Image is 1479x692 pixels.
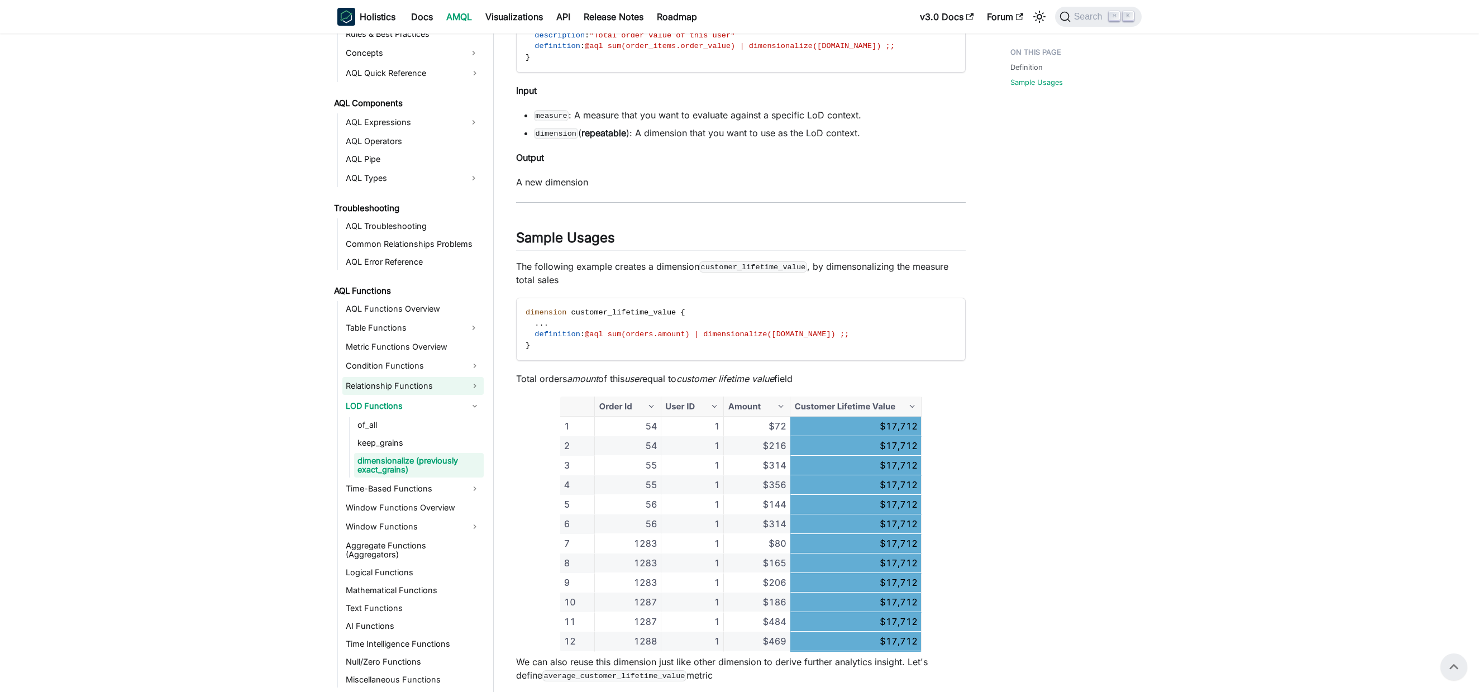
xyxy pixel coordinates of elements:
code: dimension [534,128,578,139]
a: HolisticsHolistics [337,8,395,26]
a: AQL Expressions [342,113,464,131]
span: @aql sum(order_items.order_value) | dimensionalize([DOMAIN_NAME]) ;; [585,42,895,50]
p: Total orders of this equal to field [516,372,966,385]
nav: Docs sidebar [326,34,494,692]
img: Holistics [337,8,355,26]
code: average_customer_lifetime_value [542,670,686,681]
a: Metric Functions Overview [342,339,484,355]
strong: Output [516,152,544,163]
span: : [580,330,585,338]
span: } [526,341,530,350]
li: ( ): A dimension that you want to use as the LoD context. [534,126,966,140]
a: Window Functions Overview [342,500,484,516]
span: "Total order value of this user" [589,31,735,40]
code: measure [534,110,569,121]
a: Visualizations [479,8,550,26]
span: { [680,308,685,317]
code: customer_lifetime_value [699,261,807,273]
a: AQL Quick Reference [342,64,484,82]
a: Null/Zero Functions [342,654,484,670]
kbd: K [1123,11,1134,21]
a: Definition [1010,62,1043,73]
span: : [585,31,589,40]
a: AQL Functions Overview [342,301,484,317]
em: amount [567,373,598,384]
a: AQL Types [342,169,464,187]
button: Switch between dark and light mode (currently light mode) [1030,8,1048,26]
a: Window Functions [342,518,484,536]
a: AI Functions [342,618,484,634]
a: Rules & Best Practices [342,26,484,42]
span: : [580,42,585,50]
span: dimension [526,308,566,317]
span: . [540,319,544,328]
p: We can also reuse this dimension just like other dimension to derive further analytics insight. L... [516,655,966,682]
h2: Sample Usages [516,230,966,251]
span: . [535,319,539,328]
a: Common Relationships Problems [342,236,484,252]
span: definition [535,330,580,338]
a: AQL Troubleshooting [342,218,484,234]
a: Roadmap [650,8,704,26]
span: customer_lifetime_value [571,308,676,317]
p: A new dimension [516,175,966,189]
em: user [624,373,642,384]
kbd: ⌘ [1109,11,1120,21]
a: Time-Based Functions [342,480,484,498]
span: . [544,319,548,328]
img: exact-grains-1.png [560,397,922,652]
a: AQL Pipe [342,151,484,167]
a: Time Intelligence Functions [342,636,484,652]
a: AQL Components [331,96,484,111]
a: of_all [354,417,484,433]
p: The following example creates a dimension , by dimensonalizing the measure total sales [516,260,966,287]
span: Search [1071,12,1109,22]
a: dimensionalize (previously exact_grains) [354,453,484,478]
button: Search (Command+K) [1055,7,1142,27]
a: Logical Functions [342,565,484,580]
a: Condition Functions [342,357,484,375]
a: Aggregate Functions (Aggregators) [342,538,484,562]
a: AQL Error Reference [342,254,484,270]
em: customer lifetime value [676,373,774,384]
a: keep_grains [354,435,484,451]
span: } [526,53,530,61]
a: Forum [980,8,1030,26]
a: Sample Usages [1010,77,1063,88]
a: Troubleshooting [331,201,484,216]
strong: repeatable [581,127,626,139]
a: Concepts [342,44,464,62]
button: Expand sidebar category 'Table Functions' [464,319,484,337]
a: v3.0 Docs [913,8,980,26]
button: Scroll back to top [1440,653,1467,680]
a: LOD Functions [342,397,484,415]
li: : A measure that you want to evaluate against a specific LoD context. [534,108,966,122]
span: @aql sum(orders.amount) | dimensionalize([DOMAIN_NAME]) ;; [585,330,849,338]
a: AQL Operators [342,133,484,149]
a: Miscellaneous Functions [342,672,484,688]
a: Relationship Functions [342,377,484,395]
a: AMQL [440,8,479,26]
a: API [550,8,577,26]
a: AQL Functions [331,283,484,299]
strong: Input [516,85,537,96]
span: description [535,31,585,40]
a: Mathematical Functions [342,583,484,598]
button: Expand sidebar category 'Concepts' [464,44,484,62]
a: Docs [404,8,440,26]
b: Holistics [360,10,395,23]
a: Table Functions [342,319,464,337]
span: definition [535,42,580,50]
button: Expand sidebar category 'AQL Types' [464,169,484,187]
button: Expand sidebar category 'AQL Expressions' [464,113,484,131]
a: Release Notes [577,8,650,26]
a: Text Functions [342,600,484,616]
